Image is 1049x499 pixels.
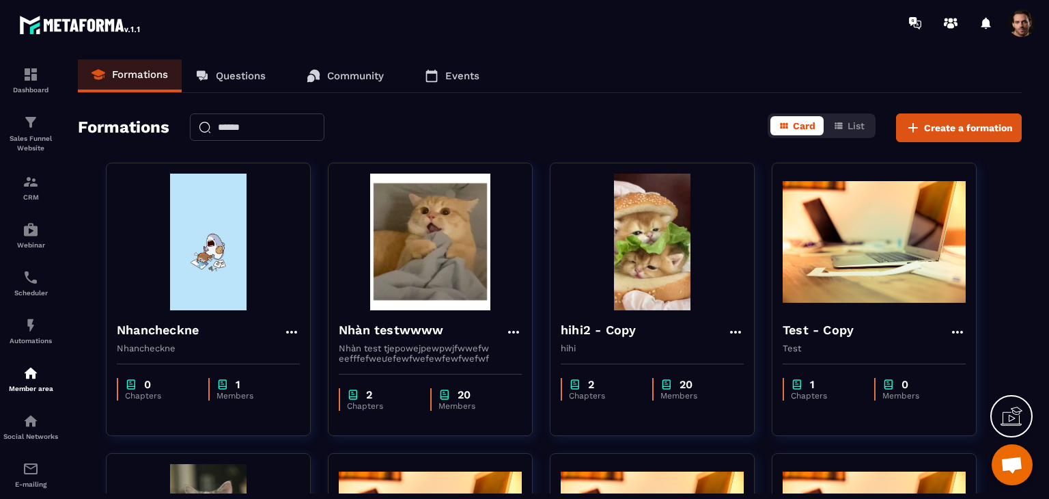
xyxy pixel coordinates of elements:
p: Chapters [125,391,195,401]
p: 2 [588,378,594,391]
p: Members [882,391,953,401]
a: automationsautomationsWebinar [3,211,58,259]
p: Test [783,343,966,353]
p: Social Networks [3,433,58,440]
p: Members [438,401,509,411]
p: 0 [901,378,908,391]
a: formationformationDashboard [3,56,58,104]
p: Nhàn test tjepowejpewpwjfwwefw eefffefweưefewfwefewfewfwefwf [339,343,522,364]
p: Chapters [791,391,861,401]
img: automations [23,365,39,381]
img: scheduler [23,269,39,286]
p: Scheduler [3,289,58,297]
p: Webinar [3,241,58,249]
p: Chapters [347,401,417,411]
p: 0 [144,378,151,391]
h2: Formations [78,113,169,142]
img: logo [19,12,142,37]
img: social-network [23,413,39,429]
p: Events [445,70,479,82]
p: 2 [366,388,372,401]
a: Community [293,59,397,92]
p: Members [660,391,731,401]
img: automations [23,221,39,238]
p: 20 [680,378,693,391]
img: chapter [125,378,137,391]
a: Formations [78,59,182,92]
p: Members [216,391,287,401]
a: formationformationSales Funnel Website [3,104,58,163]
p: E-mailing [3,481,58,488]
img: automations [23,317,39,334]
a: formation-backgroundhihi2 - Copyhihichapter2Chapterschapter20Members [550,163,772,453]
h4: Test - Copy [783,321,854,340]
div: Mở cuộc trò chuyện [992,444,1033,485]
a: Events [411,59,493,92]
img: chapter [660,378,673,391]
p: 1 [236,378,240,391]
img: formation [23,66,39,83]
img: formation [23,114,39,131]
button: Create a formation [896,113,1022,142]
img: chapter [438,388,451,401]
p: 1 [810,378,815,391]
img: formation [23,174,39,190]
img: formation-background [339,174,522,310]
a: social-networksocial-networkSocial Networks [3,403,58,450]
p: Member area [3,385,58,392]
p: Dashboard [3,86,58,94]
p: Community [327,70,384,82]
a: emailemailE-mailing [3,450,58,498]
h4: hihi2 - Copy [561,321,636,340]
p: Nhancheckne [117,343,300,353]
span: Create a formation [924,121,1013,135]
img: chapter [791,378,803,391]
a: automationsautomationsMember area [3,355,58,403]
img: formation-background [783,174,966,310]
a: formation-backgroundNhancheckneNhanchecknechapter0Chapterschapter1Members [106,163,328,453]
button: List [825,116,873,135]
p: 20 [458,388,471,401]
a: formation-backgroundTest - CopyTestchapter1Chapterschapter0Members [772,163,994,453]
p: hihi [561,343,744,353]
h4: Nhancheckne [117,321,199,340]
p: CRM [3,193,58,201]
p: Automations [3,337,58,345]
img: formation-background [561,174,744,310]
a: automationsautomationsAutomations [3,307,58,355]
img: formation-background [117,174,300,310]
img: chapter [216,378,229,391]
span: Card [793,120,815,131]
button: Card [770,116,824,135]
h4: Nhàn testwwww [339,321,444,340]
a: formationformationCRM [3,163,58,211]
img: chapter [569,378,581,391]
p: Chapters [569,391,639,401]
img: chapter [882,378,895,391]
img: email [23,461,39,477]
a: Questions [182,59,279,92]
p: Sales Funnel Website [3,134,58,153]
img: chapter [347,388,359,401]
span: List [848,120,865,131]
a: formation-backgroundNhàn testwwwwNhàn test tjepowejpewpwjfwwefw eefffefweưefewfwefewfewfwefwfchap... [328,163,550,453]
a: schedulerschedulerScheduler [3,259,58,307]
p: Formations [112,68,168,81]
p: Questions [216,70,266,82]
